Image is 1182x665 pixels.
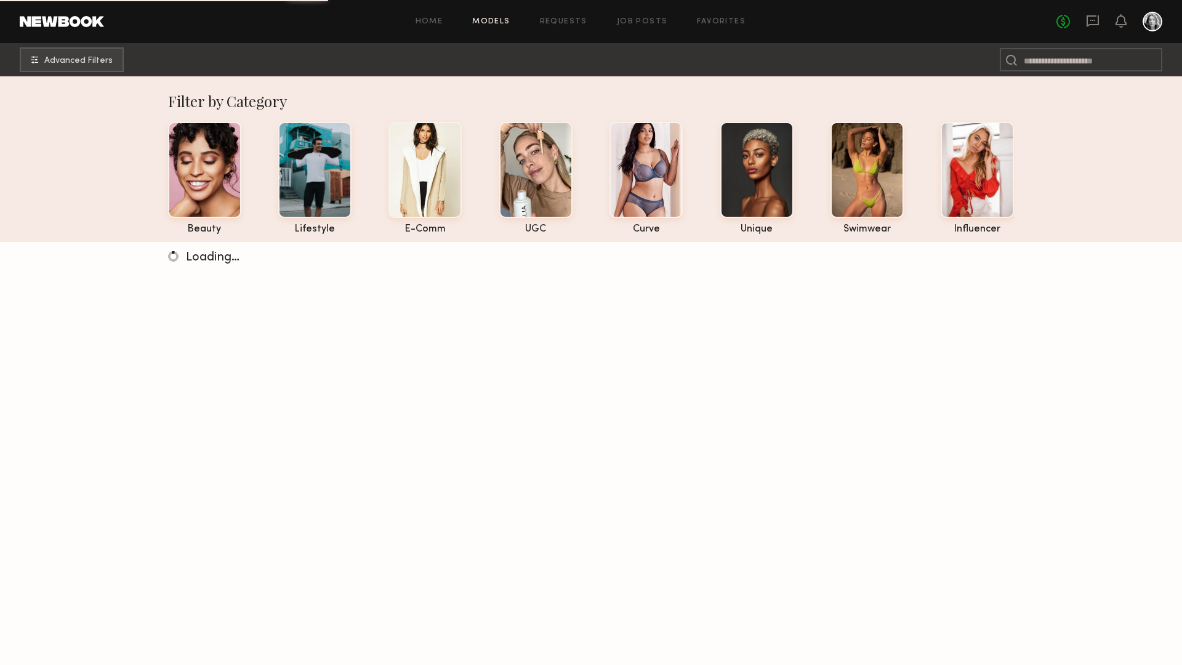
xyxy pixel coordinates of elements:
[499,224,573,235] div: UGC
[720,224,794,235] div: unique
[697,18,746,26] a: Favorites
[941,224,1014,235] div: influencer
[168,224,241,235] div: beauty
[20,47,124,72] button: Advanced Filters
[609,224,683,235] div: curve
[388,224,462,235] div: e-comm
[472,18,510,26] a: Models
[278,224,352,235] div: lifestyle
[617,18,668,26] a: Job Posts
[830,224,904,235] div: swimwear
[168,91,1015,111] div: Filter by Category
[186,252,239,264] span: Loading…
[44,57,113,65] span: Advanced Filters
[416,18,443,26] a: Home
[540,18,587,26] a: Requests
